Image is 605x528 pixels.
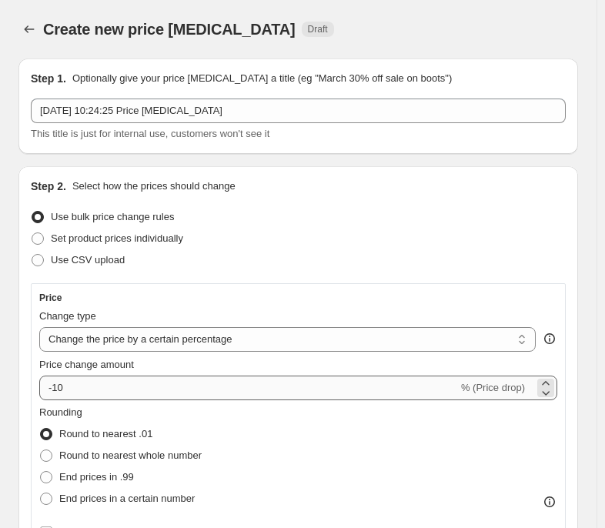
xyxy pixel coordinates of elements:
[31,179,66,194] h2: Step 2.
[59,449,202,461] span: Round to nearest whole number
[31,71,66,86] h2: Step 1.
[51,232,183,244] span: Set product prices individually
[51,254,125,266] span: Use CSV upload
[31,99,566,123] input: 30% off holiday sale
[39,406,82,418] span: Rounding
[43,21,296,38] span: Create new price [MEDICAL_DATA]
[59,428,152,439] span: Round to nearest .01
[31,128,269,139] span: This title is just for internal use, customers won't see it
[461,382,525,393] span: % (Price drop)
[39,376,458,400] input: -15
[39,310,96,322] span: Change type
[18,18,40,40] button: Price change jobs
[39,292,62,304] h3: Price
[308,23,328,35] span: Draft
[72,179,236,194] p: Select how the prices should change
[59,471,134,483] span: End prices in .99
[51,211,174,222] span: Use bulk price change rules
[39,359,134,370] span: Price change amount
[72,71,452,86] p: Optionally give your price [MEDICAL_DATA] a title (eg "March 30% off sale on boots")
[542,331,557,346] div: help
[59,493,195,504] span: End prices in a certain number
